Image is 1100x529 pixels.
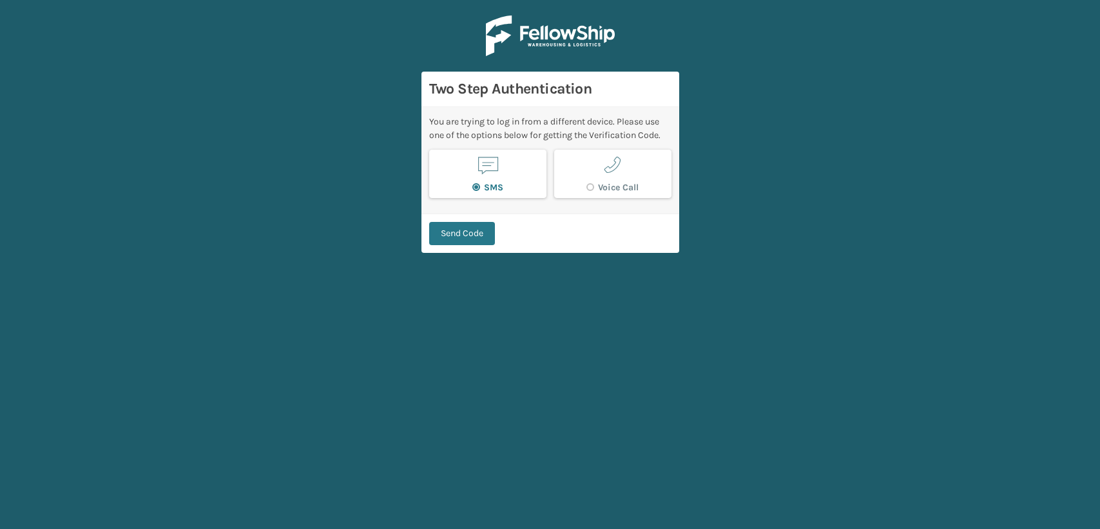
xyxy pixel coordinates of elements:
[429,79,671,99] h3: Two Step Authentication
[472,182,503,193] label: SMS
[486,15,615,56] img: Logo
[429,115,671,142] div: You are trying to log in from a different device. Please use one of the options below for getting...
[586,182,639,193] label: Voice Call
[429,222,495,245] button: Send Code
